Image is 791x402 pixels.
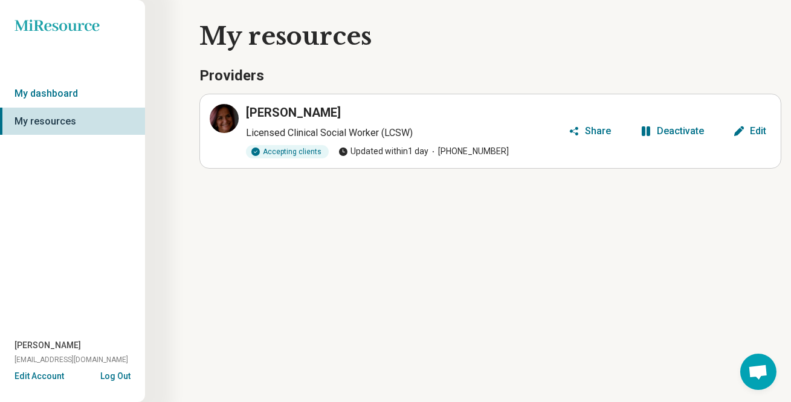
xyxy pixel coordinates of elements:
[246,104,341,121] h3: [PERSON_NAME]
[585,126,611,136] div: Share
[199,66,781,86] h3: Providers
[246,145,329,158] div: Accepting clients
[15,339,81,352] span: [PERSON_NAME]
[338,145,428,158] span: Updated within 1 day
[740,354,776,390] div: Open chat
[728,122,771,141] button: Edit
[563,122,616,141] button: Share
[750,126,766,136] div: Edit
[199,19,781,53] h1: My resources
[15,370,64,383] button: Edit Account
[246,126,563,140] p: Licensed Clinical Social Worker (LCSW)
[657,126,704,136] div: Deactivate
[100,370,131,380] button: Log Out
[428,145,509,158] span: [PHONE_NUMBER]
[635,122,709,141] button: Deactivate
[15,354,128,365] span: [EMAIL_ADDRESS][DOMAIN_NAME]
